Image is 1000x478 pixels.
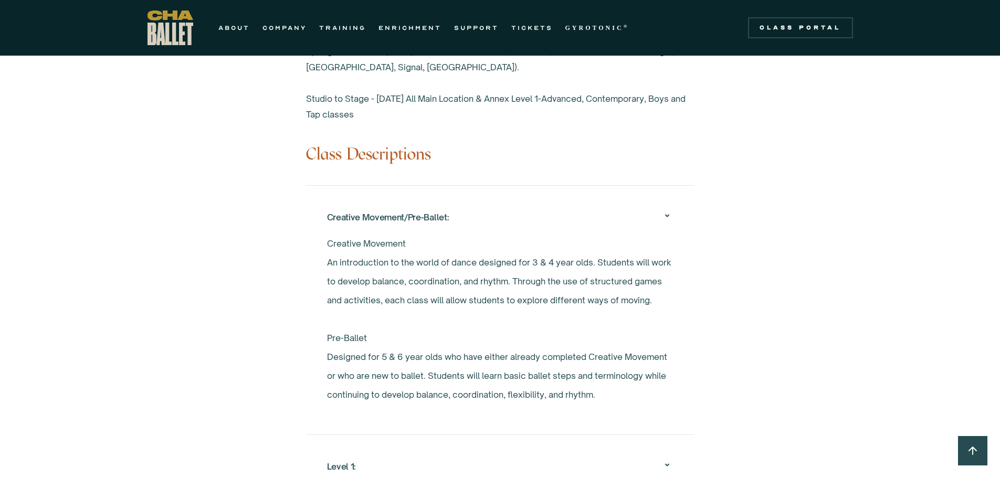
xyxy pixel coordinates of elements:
a: GYROTONIC® [565,22,629,34]
nav: Creative Movement/Pre-Ballet: [327,234,673,420]
a: COMPANY [262,22,307,34]
p: Creative Movement An introduction to the world of dance designed for 3 & 4 year olds. Students wi... [327,234,673,404]
div: Creative Movement/Pre-Ballet: [327,200,673,234]
a: TRAINING [319,22,366,34]
a: Class Portal [748,17,853,38]
a: ENRICHMENT [378,22,441,34]
a: TICKETS [511,22,553,34]
div: Level 1: [327,457,356,476]
strong: GYROTONIC [565,24,624,31]
div: Class Portal [754,24,847,32]
a: ABOUT [218,22,250,34]
a: SUPPORT [454,22,499,34]
a: home [148,10,193,45]
h3: Class Descriptions [306,133,694,164]
div: Creative Movement/Pre-Ballet: [327,208,449,227]
sup: ® [624,24,629,29]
